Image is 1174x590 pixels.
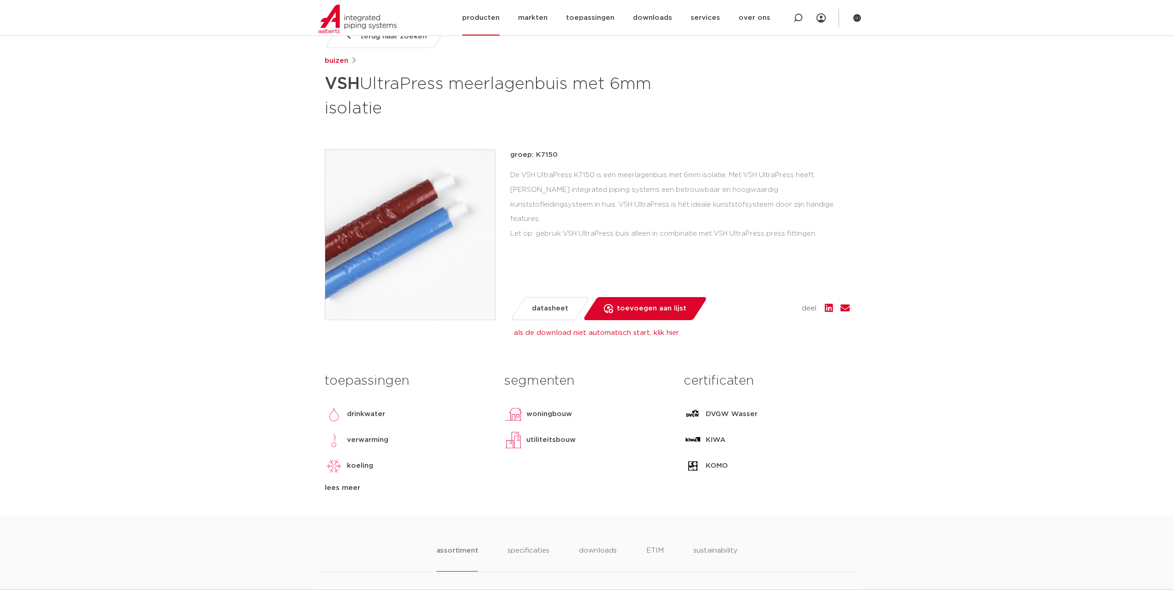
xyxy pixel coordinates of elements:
li: specificaties [507,545,549,572]
h3: certificaten [684,372,849,390]
img: woningbouw [504,405,523,423]
span: datasheet [532,301,568,316]
li: ETIM [646,545,664,572]
li: assortiment [436,545,478,572]
img: drinkwater [325,405,343,423]
img: KOMO [684,457,702,475]
div: De VSH UltraPress K7150 is een meerlagenbuis met 6mm isolatie. Met VSH UltraPress heeft [PERSON_N... [510,168,850,241]
li: sustainability [693,545,738,572]
span: deel: [802,303,817,314]
a: als de download niet automatisch start, klik hier [514,329,679,336]
img: Product Image for VSH UltraPress meerlagenbuis met 6mm isolatie [325,150,495,320]
p: groep: K7150 [510,149,850,161]
img: utiliteitsbouw [504,431,523,449]
strong: VSH [325,76,360,92]
img: verwarming [325,431,343,449]
h1: UltraPress meerlagenbuis met 6mm isolatie [325,70,671,120]
a: terug naar zoeken [324,25,448,48]
div: lees meer [325,483,490,494]
p: drinkwater [347,409,385,420]
span: terug naar zoeken [361,29,427,44]
img: koeling [325,457,343,475]
a: datasheet [510,297,590,320]
p: DVGW Wasser [706,409,757,420]
p: utiliteitsbouw [526,435,576,446]
h3: segmenten [504,372,670,390]
p: koeling [347,460,373,471]
p: KOMO [706,460,728,471]
p: verwarming [347,435,388,446]
li: downloads [579,545,617,572]
h3: toepassingen [325,372,490,390]
p: KIWA [706,435,726,446]
a: buizen [325,55,348,66]
p: woningbouw [526,409,572,420]
img: DVGW Wasser [684,405,702,423]
span: toevoegen aan lijst [617,301,686,316]
img: KIWA [684,431,702,449]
